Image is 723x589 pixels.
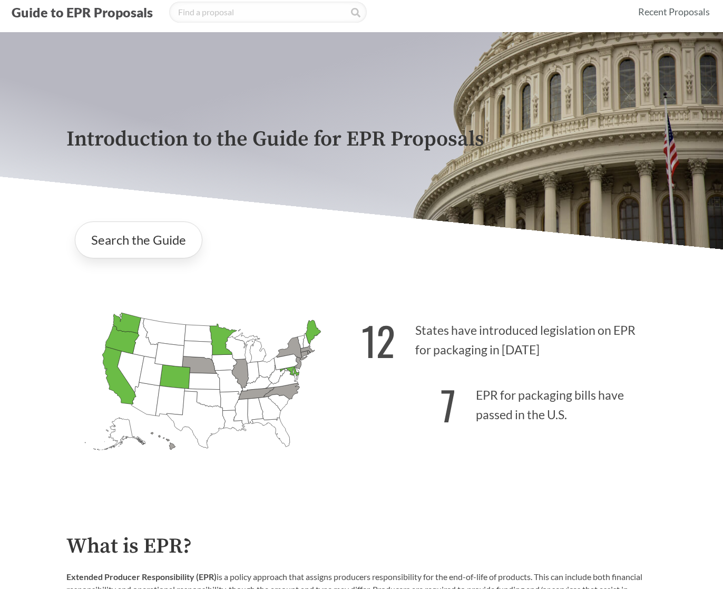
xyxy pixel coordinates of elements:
[169,2,367,23] input: Find a proposal
[8,4,156,21] button: Guide to EPR Proposals
[361,305,657,370] p: States have introduced legislation on EPR for packaging in [DATE]
[75,221,202,258] a: Search the Guide
[361,311,395,370] strong: 12
[66,535,657,558] h2: What is EPR?
[66,572,217,582] strong: Extended Producer Responsibility (EPR)
[361,370,657,434] p: EPR for packaging bills have passed in the U.S.
[441,375,456,434] strong: 7
[66,128,657,151] p: Introduction to the Guide for EPR Proposals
